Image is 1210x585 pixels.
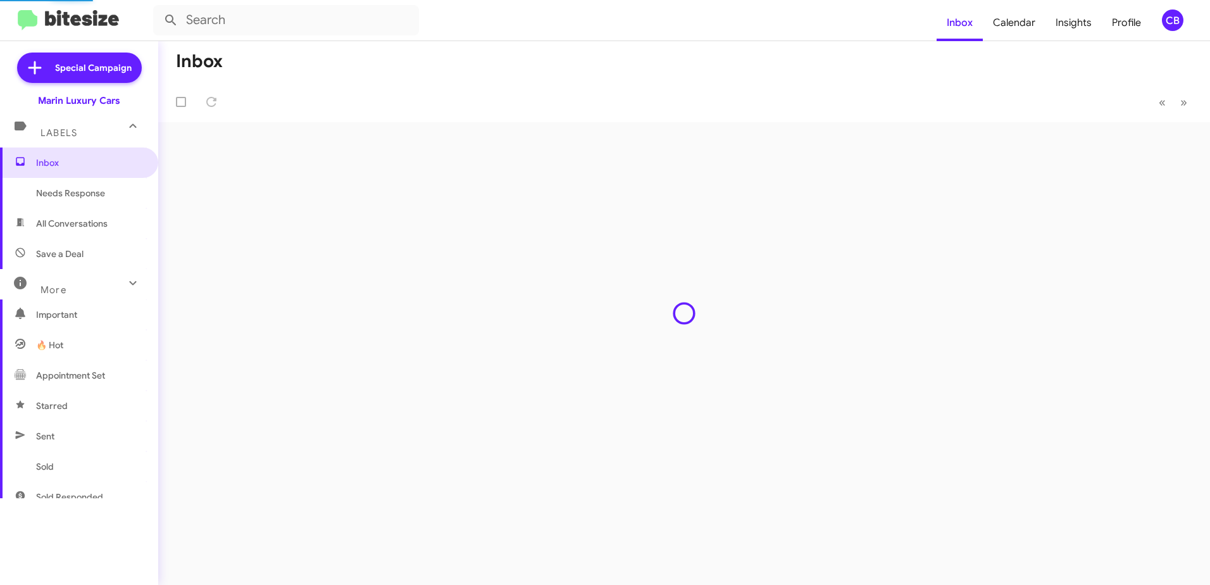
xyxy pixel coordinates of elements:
[41,284,66,296] span: More
[17,53,142,83] a: Special Campaign
[36,430,54,443] span: Sent
[38,94,120,107] div: Marin Luxury Cars
[36,156,144,169] span: Inbox
[1102,4,1151,41] a: Profile
[1180,94,1187,110] span: »
[1151,9,1196,31] button: CB
[36,460,54,473] span: Sold
[983,4,1045,41] a: Calendar
[36,369,105,382] span: Appointment Set
[36,217,108,230] span: All Conversations
[1173,89,1195,115] button: Next
[36,308,144,321] span: Important
[55,61,132,74] span: Special Campaign
[36,248,84,260] span: Save a Deal
[176,51,223,72] h1: Inbox
[36,399,68,412] span: Starred
[937,4,983,41] a: Inbox
[36,339,63,351] span: 🔥 Hot
[41,127,77,139] span: Labels
[1152,89,1195,115] nav: Page navigation example
[1159,94,1166,110] span: «
[1151,89,1173,115] button: Previous
[1162,9,1183,31] div: CB
[1045,4,1102,41] a: Insights
[153,5,419,35] input: Search
[36,187,144,199] span: Needs Response
[36,491,103,503] span: Sold Responded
